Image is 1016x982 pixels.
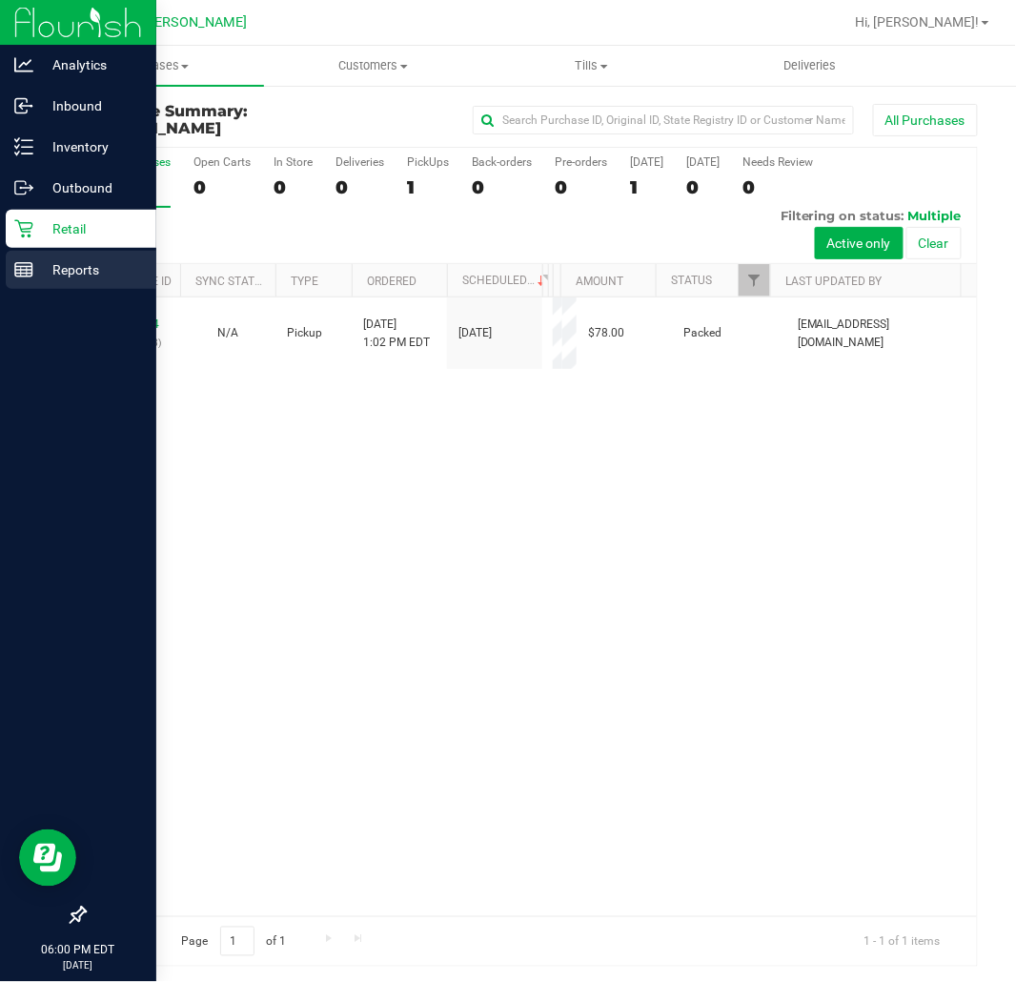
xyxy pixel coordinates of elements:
div: 0 [274,176,313,198]
p: Retail [33,217,148,240]
span: Pickup [287,324,322,342]
div: 0 [555,176,607,198]
div: PickUps [407,155,449,169]
div: 1 [407,176,449,198]
span: [EMAIL_ADDRESS][DOMAIN_NAME] [798,316,965,352]
p: 06:00 PM EDT [9,942,148,959]
span: [PERSON_NAME] [142,14,247,31]
div: 0 [686,176,720,198]
inline-svg: Inbound [14,96,33,115]
div: 0 [472,176,532,198]
button: All Purchases [873,104,978,136]
p: Analytics [33,53,148,76]
inline-svg: Inventory [14,137,33,156]
p: Reports [33,258,148,281]
a: Sync Status [195,275,269,288]
span: Tills [483,57,700,74]
a: Last Updated By [785,275,882,288]
div: [DATE] [686,155,720,169]
div: Needs Review [742,155,813,169]
div: In Store [274,155,313,169]
div: 1 [630,176,663,198]
input: 1 [220,927,254,956]
inline-svg: Outbound [14,178,33,197]
inline-svg: Reports [14,260,33,279]
button: N/A [217,324,238,342]
div: Open Carts [193,155,251,169]
span: $78.00 [588,324,624,342]
button: Clear [906,227,962,259]
div: Pre-orders [555,155,607,169]
span: Multiple [908,208,962,223]
span: Hi, [PERSON_NAME]! [856,14,980,30]
p: Inventory [33,135,148,158]
div: 0 [193,176,251,198]
a: Type [291,275,318,288]
p: Outbound [33,176,148,199]
span: Filtering on status: [781,208,904,223]
span: [DATE] 1:02 PM EDT [363,316,430,352]
span: Customers [265,57,481,74]
a: Ordered [367,275,417,288]
iframe: Resource center [19,829,76,887]
div: Deliveries [335,155,384,169]
a: Deliveries [701,46,919,86]
span: 1 - 1 of 1 items [849,927,956,955]
inline-svg: Retail [14,219,33,238]
a: Scheduled [462,274,549,287]
div: [DATE] [630,155,663,169]
p: [DATE] [9,959,148,973]
button: Active only [815,227,904,259]
inline-svg: Analytics [14,55,33,74]
span: Page of 1 [165,927,302,956]
p: Inbound [33,94,148,117]
div: 0 [742,176,813,198]
a: Status [671,274,712,287]
a: Filter [739,264,770,297]
span: Deliveries [758,57,862,74]
a: Customers [264,46,482,86]
a: Amount [576,275,623,288]
input: Search Purchase ID, Original ID, State Registry ID or Customer Name... [473,106,854,134]
span: Not Applicable [217,326,238,339]
h3: Purchase Summary: [84,103,382,136]
th: Address [553,264,560,297]
div: Back-orders [472,155,532,169]
div: 0 [335,176,384,198]
span: Packed [683,324,721,342]
a: Tills [482,46,701,86]
span: [DATE] [458,324,492,342]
